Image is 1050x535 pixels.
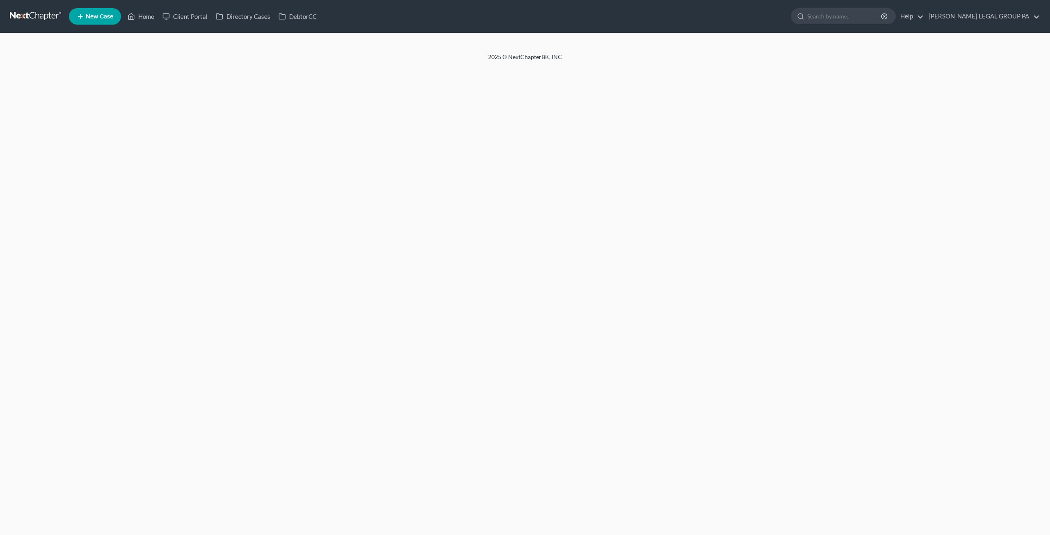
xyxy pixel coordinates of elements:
a: Client Portal [158,9,212,24]
a: Help [896,9,924,24]
span: New Case [86,14,113,20]
a: Directory Cases [212,9,274,24]
input: Search by name... [807,9,882,24]
a: DebtorCC [274,9,321,24]
a: Home [123,9,158,24]
div: 2025 © NextChapterBK, INC [291,53,759,68]
a: [PERSON_NAME] LEGAL GROUP PA [924,9,1040,24]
